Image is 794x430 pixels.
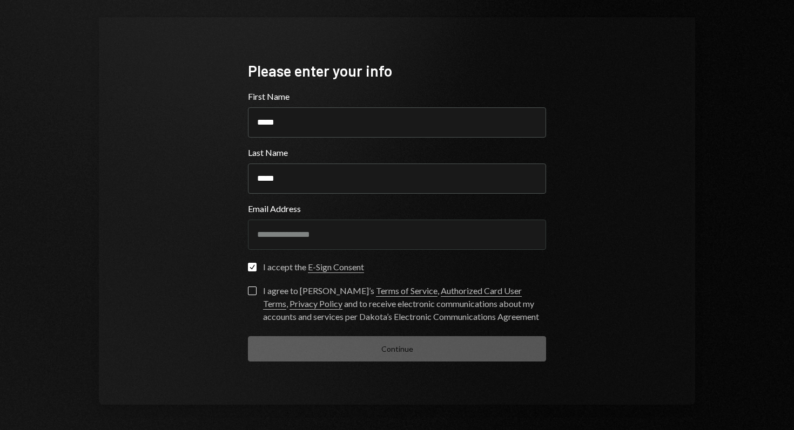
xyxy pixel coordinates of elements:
[290,298,342,310] a: Privacy Policy
[263,261,364,274] div: I accept the
[376,285,438,297] a: Terms of Service
[248,90,546,103] label: First Name
[308,262,364,273] a: E-Sign Consent
[248,202,546,215] label: Email Address
[263,284,546,323] div: I agree to [PERSON_NAME]’s , , and to receive electronic communications about my accounts and ser...
[248,263,257,271] button: I accept the E-Sign Consent
[248,286,257,295] button: I agree to [PERSON_NAME]’s Terms of Service, Authorized Card User Terms, Privacy Policy and to re...
[263,285,522,310] a: Authorized Card User Terms
[248,146,546,159] label: Last Name
[248,60,546,81] div: Please enter your info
